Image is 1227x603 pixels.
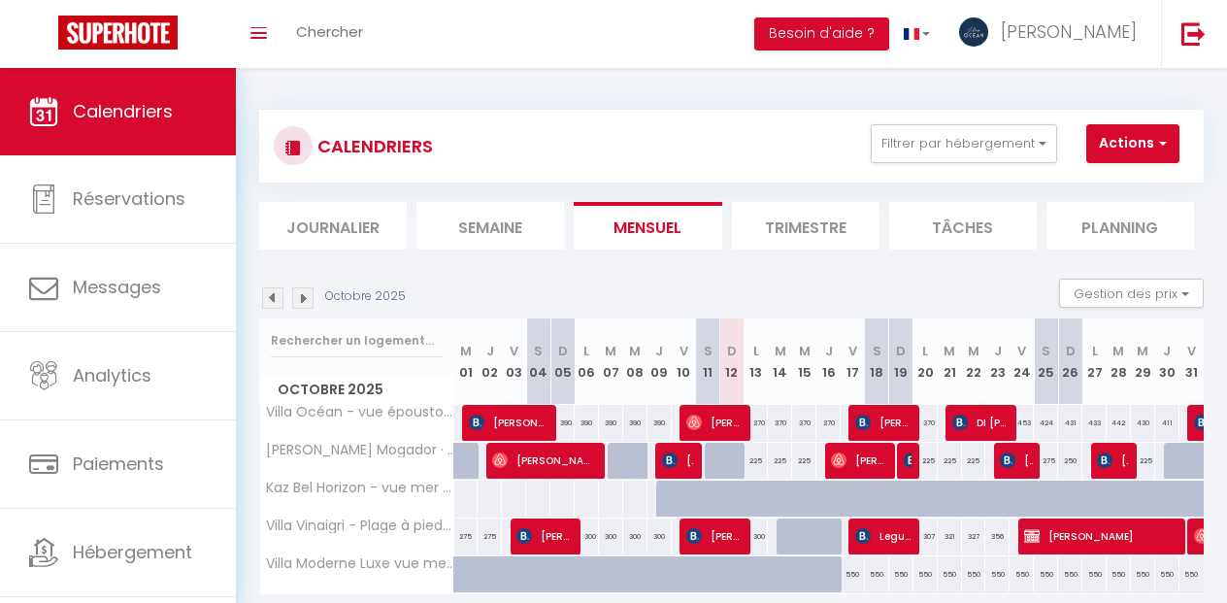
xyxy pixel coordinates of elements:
span: Hébergement [73,540,192,564]
div: 390 [550,405,575,441]
th: 22 [962,318,986,405]
th: 16 [816,318,841,405]
span: [PERSON_NAME] [1024,518,1177,554]
div: 550 [1034,556,1058,592]
th: 01 [454,318,479,405]
abbr: M [799,342,811,360]
li: Tâches [889,202,1037,250]
th: 28 [1107,318,1131,405]
div: 433 [1082,405,1107,441]
span: [PERSON_NAME] [831,442,887,479]
div: 550 [1179,556,1204,592]
th: 29 [1131,318,1155,405]
th: 26 [1058,318,1082,405]
div: 307 [913,519,938,554]
th: 14 [768,318,792,405]
div: 550 [841,556,865,592]
th: 04 [526,318,550,405]
th: 31 [1179,318,1204,405]
th: 03 [502,318,526,405]
div: 300 [623,519,647,554]
div: 225 [962,443,986,479]
div: 431 [1058,405,1082,441]
div: 275 [454,519,479,554]
th: 07 [599,318,623,405]
div: 430 [1131,405,1155,441]
abbr: L [1092,342,1098,360]
img: Super Booking [58,16,178,50]
span: [PERSON_NAME] [686,518,743,554]
span: Analytics [73,363,151,387]
div: 370 [816,405,841,441]
abbr: J [1163,342,1171,360]
div: 300 [575,519,599,554]
div: 550 [938,556,962,592]
span: Villa Moderne Luxe vue mer à 180 degrés!! [263,556,457,571]
div: 225 [938,443,962,479]
th: 20 [913,318,938,405]
th: 08 [623,318,647,405]
div: 424 [1034,405,1058,441]
div: 550 [889,556,913,592]
abbr: V [1017,342,1026,360]
div: 300 [647,519,672,554]
span: [PERSON_NAME] [662,442,694,479]
abbr: V [1187,342,1196,360]
abbr: V [848,342,857,360]
span: [PERSON_NAME] [492,442,597,479]
abbr: L [922,342,928,360]
abbr: S [1042,342,1050,360]
abbr: M [1112,342,1124,360]
span: Calendriers [73,99,173,123]
div: 250 [1058,443,1082,479]
img: logout [1181,21,1206,46]
span: [PERSON_NAME] [855,404,912,441]
span: Réservations [73,186,185,211]
abbr: L [753,342,759,360]
span: [PERSON_NAME] [686,404,743,441]
button: Actions [1086,124,1179,163]
div: 300 [744,519,768,554]
span: Villa Océan - vue époustouflante ! [263,405,457,419]
img: ... [959,17,988,47]
th: 05 [550,318,575,405]
span: [PERSON_NAME] [516,518,573,554]
span: Chercher [296,21,363,42]
button: Besoin d'aide ? [754,17,889,50]
p: Octobre 2025 [325,287,406,306]
abbr: M [775,342,786,360]
abbr: J [486,342,494,360]
span: [PERSON_NAME] [1097,442,1129,479]
div: 411 [1155,405,1179,441]
div: 550 [1058,556,1082,592]
th: 13 [744,318,768,405]
span: [PERSON_NAME] [469,404,549,441]
abbr: S [873,342,881,360]
div: 390 [623,405,647,441]
span: Villa Vinaigri - Plage à pieds 👣 [263,519,457,533]
abbr: J [825,342,833,360]
input: Rechercher un logement... [271,323,443,358]
div: 390 [575,405,599,441]
th: 06 [575,318,599,405]
div: 550 [1010,556,1034,592]
abbr: V [680,342,688,360]
abbr: D [896,342,906,360]
abbr: D [727,342,737,360]
abbr: J [655,342,663,360]
th: 21 [938,318,962,405]
abbr: D [1066,342,1076,360]
button: Filtrer par hébergement [871,124,1057,163]
abbr: M [460,342,472,360]
span: [PERSON_NAME] Mogador · [PERSON_NAME] Mogador 5 Suites spacieuses - petit déj [263,443,457,457]
abbr: L [583,342,589,360]
th: 11 [696,318,720,405]
th: 09 [647,318,672,405]
div: 356 [985,519,1010,554]
div: 275 [1034,443,1058,479]
div: 370 [744,405,768,441]
div: 321 [938,519,962,554]
abbr: V [510,342,518,360]
abbr: M [629,342,641,360]
abbr: M [1137,342,1148,360]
